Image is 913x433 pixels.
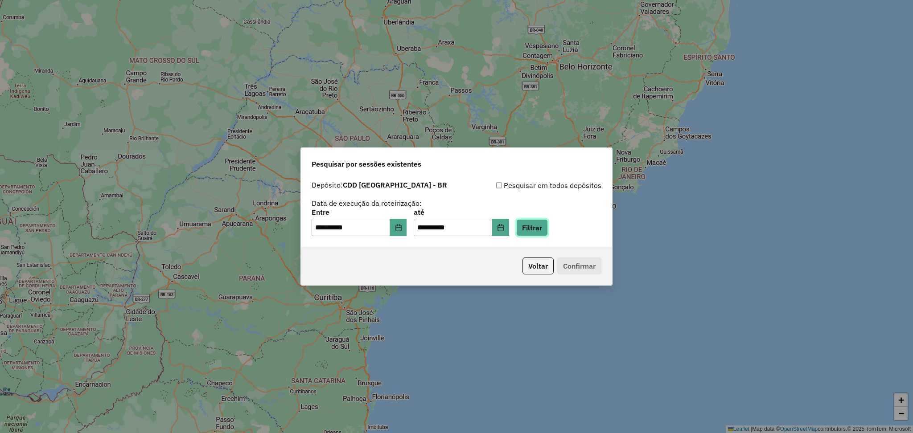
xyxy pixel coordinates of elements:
[312,198,422,208] label: Data de execução da roteirização:
[390,219,407,237] button: Choose Date
[492,219,509,237] button: Choose Date
[312,180,447,190] label: Depósito:
[343,180,447,189] strong: CDD [GEOGRAPHIC_DATA] - BR
[414,207,509,217] label: até
[456,180,601,191] div: Pesquisar em todos depósitos
[312,159,421,169] span: Pesquisar por sessões existentes
[522,257,554,274] button: Voltar
[516,219,548,236] button: Filtrar
[312,207,407,217] label: Entre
